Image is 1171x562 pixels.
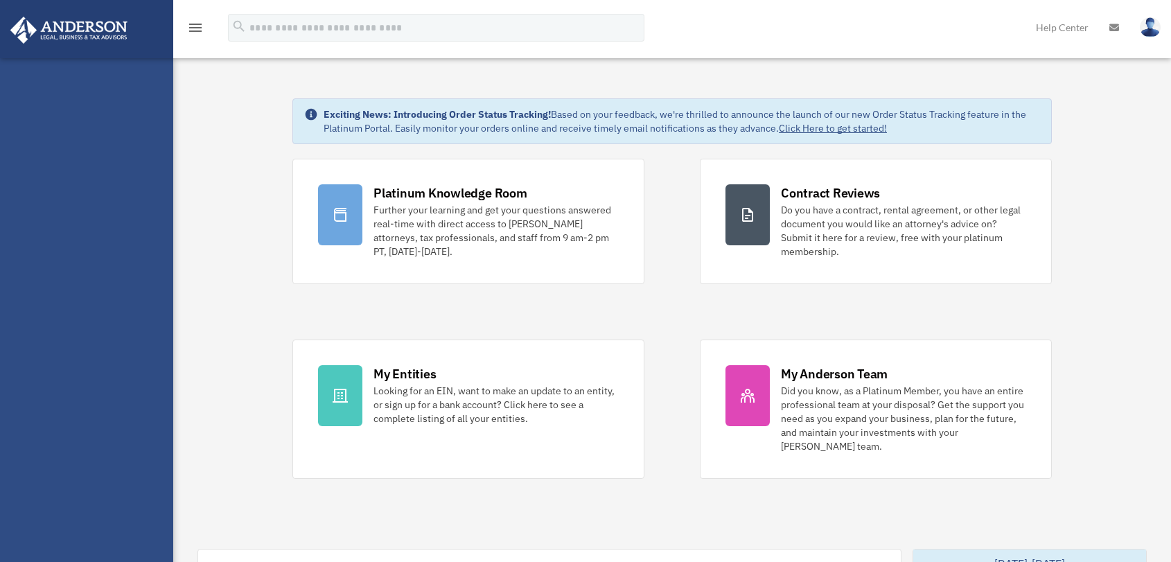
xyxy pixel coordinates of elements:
div: My Entities [373,365,436,383]
div: Looking for an EIN, want to make an update to an entity, or sign up for a bank account? Click her... [373,384,619,425]
i: search [231,19,247,34]
div: Further your learning and get your questions answered real-time with direct access to [PERSON_NAM... [373,203,619,258]
i: menu [187,19,204,36]
a: menu [187,24,204,36]
img: Anderson Advisors Platinum Portal [6,17,132,44]
div: Platinum Knowledge Room [373,184,527,202]
img: User Pic [1140,17,1161,37]
div: Do you have a contract, rental agreement, or other legal document you would like an attorney's ad... [781,203,1026,258]
div: Did you know, as a Platinum Member, you have an entire professional team at your disposal? Get th... [781,384,1026,453]
div: My Anderson Team [781,365,888,383]
a: My Anderson Team Did you know, as a Platinum Member, you have an entire professional team at your... [700,340,1052,479]
div: Based on your feedback, we're thrilled to announce the launch of our new Order Status Tracking fe... [324,107,1040,135]
a: Platinum Knowledge Room Further your learning and get your questions answered real-time with dire... [292,159,644,284]
a: My Entities Looking for an EIN, want to make an update to an entity, or sign up for a bank accoun... [292,340,644,479]
div: Contract Reviews [781,184,880,202]
a: Click Here to get started! [779,122,887,134]
strong: Exciting News: Introducing Order Status Tracking! [324,108,551,121]
a: Contract Reviews Do you have a contract, rental agreement, or other legal document you would like... [700,159,1052,284]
